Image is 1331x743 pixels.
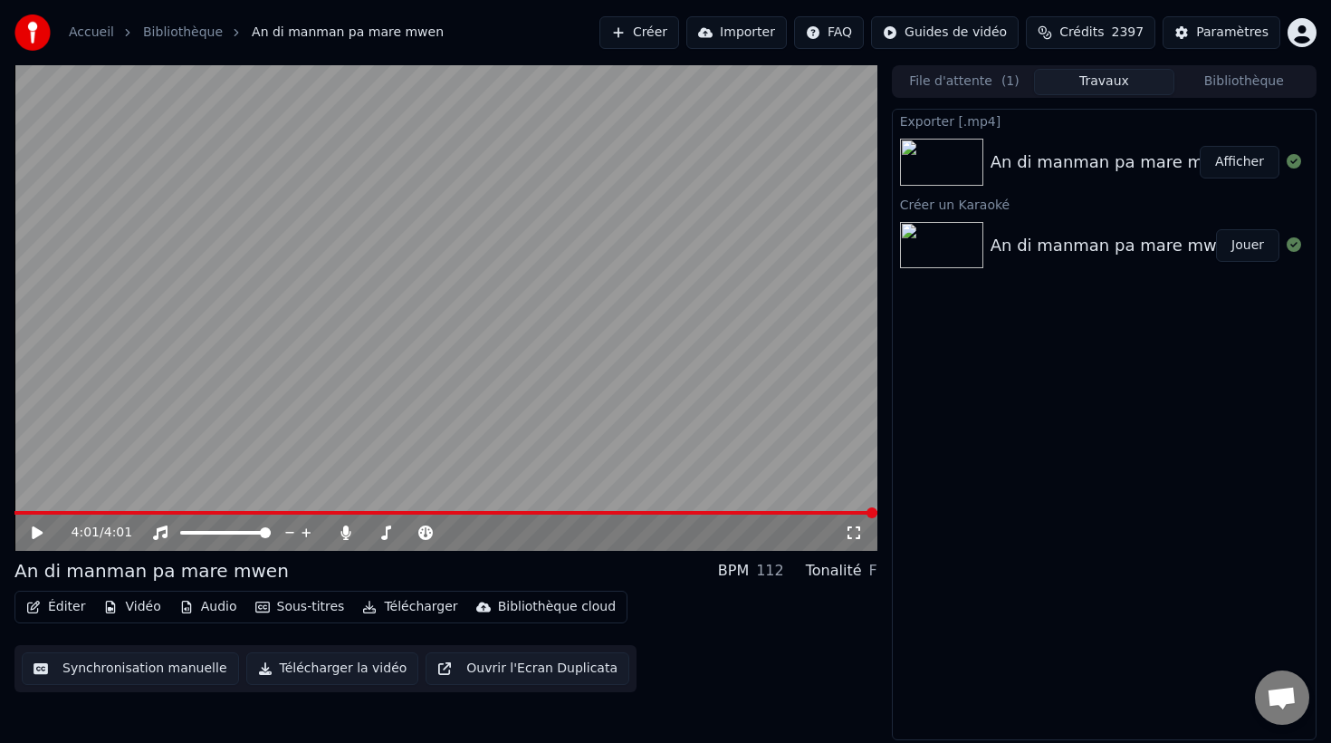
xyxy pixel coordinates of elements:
div: Créer un Karaoké [893,193,1316,215]
nav: breadcrumb [69,24,444,42]
div: Exporter [.mp4] [893,110,1316,131]
button: Télécharger la vidéo [246,652,419,685]
div: Bibliothèque cloud [498,598,616,616]
button: Guides de vidéo [871,16,1019,49]
div: BPM [718,560,749,582]
button: Télécharger [355,594,464,620]
div: An di manman pa mare mwen [991,233,1238,258]
div: An di manman pa mare mwen [14,558,289,584]
img: youka [14,14,51,51]
span: ( 1 ) [1001,72,1020,91]
button: FAQ [794,16,864,49]
button: Afficher [1200,146,1279,179]
button: Créer [599,16,679,49]
div: An di manman pa mare mwen [991,150,1238,175]
button: Sous-titres [248,594,352,620]
div: 112 [756,560,784,582]
span: 4:01 [72,524,100,542]
button: Audio [172,594,244,620]
button: File d'attente [895,69,1034,95]
div: Tonalité [806,560,862,582]
a: Accueil [69,24,114,42]
span: 2397 [1112,24,1144,42]
button: Paramètres [1163,16,1280,49]
div: F [869,560,877,582]
span: An di manman pa mare mwen [252,24,444,42]
button: Travaux [1034,69,1173,95]
button: Importer [686,16,787,49]
button: Ouvrir l'Ecran Duplicata [426,652,629,685]
a: Ouvrir le chat [1255,671,1309,725]
button: Jouer [1216,229,1279,262]
div: / [72,524,115,542]
button: Éditer [19,594,92,620]
span: Crédits [1059,24,1104,42]
button: Synchronisation manuelle [22,652,239,685]
a: Bibliothèque [143,24,223,42]
div: Paramètres [1196,24,1269,42]
button: Vidéo [96,594,168,620]
span: 4:01 [104,524,132,542]
button: Bibliothèque [1174,69,1314,95]
button: Crédits2397 [1026,16,1155,49]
